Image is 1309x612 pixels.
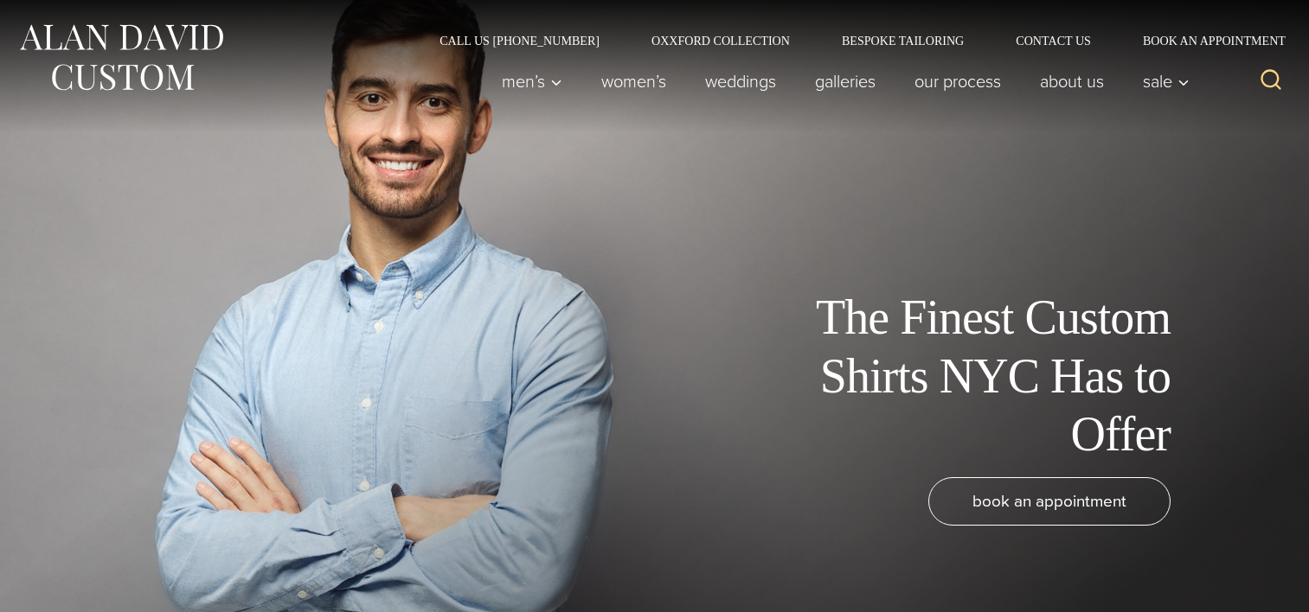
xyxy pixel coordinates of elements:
[1143,73,1190,90] span: Sale
[972,488,1126,513] span: book an appointment
[928,477,1171,526] a: book an appointment
[990,35,1117,47] a: Contact Us
[816,35,990,47] a: Bespoke Tailoring
[483,64,1199,99] nav: Primary Navigation
[626,35,816,47] a: Oxxford Collection
[582,64,686,99] a: Women’s
[502,73,562,90] span: Men’s
[796,64,895,99] a: Galleries
[895,64,1021,99] a: Our Process
[1021,64,1124,99] a: About Us
[17,19,225,96] img: Alan David Custom
[1117,35,1292,47] a: Book an Appointment
[686,64,796,99] a: weddings
[1250,61,1292,102] button: View Search Form
[414,35,626,47] a: Call Us [PHONE_NUMBER]
[781,289,1171,463] h1: The Finest Custom Shirts NYC Has to Offer
[414,35,1292,47] nav: Secondary Navigation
